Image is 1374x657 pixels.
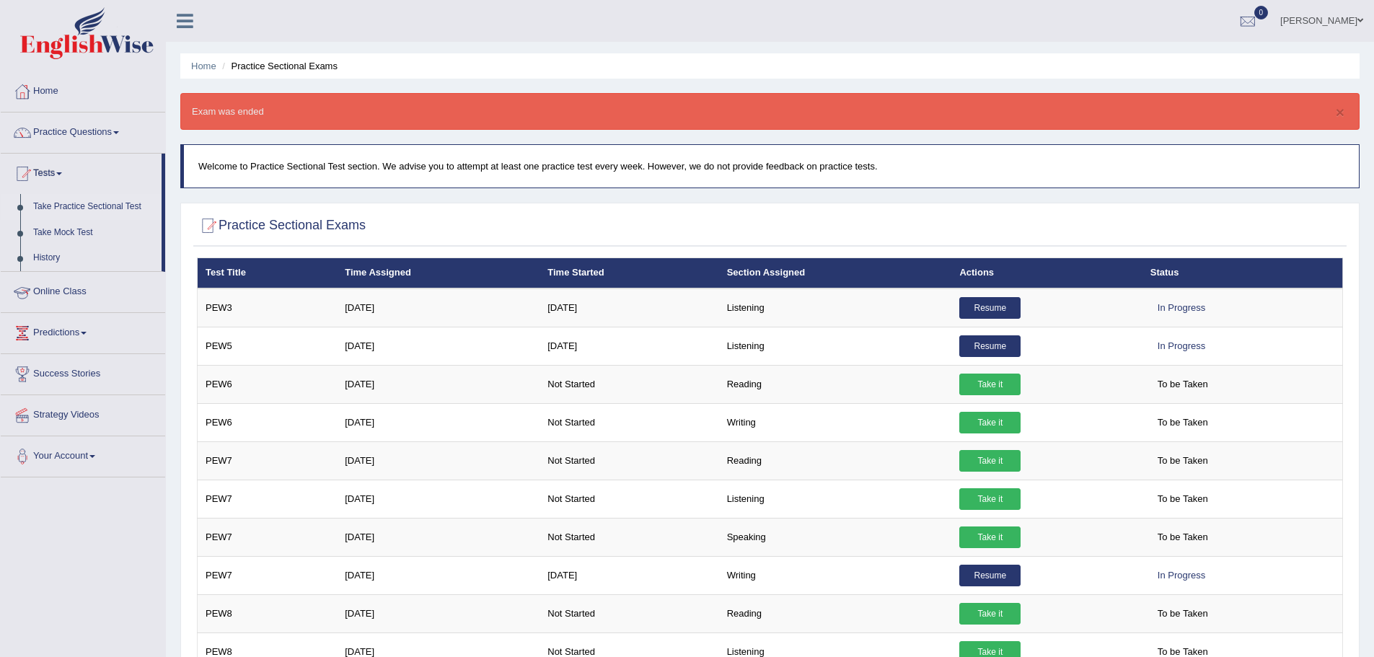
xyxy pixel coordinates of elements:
td: Not Started [540,441,718,480]
td: PEW7 [198,556,338,594]
td: PEW3 [198,288,338,327]
a: Take Mock Test [27,220,162,246]
th: Status [1142,258,1343,288]
div: Exam was ended [180,93,1360,130]
td: [DATE] [337,403,540,441]
span: To be Taken [1150,412,1215,433]
td: Speaking [719,518,952,556]
a: Resume [959,565,1021,586]
span: To be Taken [1150,603,1215,625]
th: Time Started [540,258,718,288]
td: Listening [719,288,952,327]
span: To be Taken [1150,374,1215,395]
a: Take Practice Sectional Test [27,194,162,220]
div: In Progress [1150,297,1212,319]
li: Practice Sectional Exams [219,59,338,73]
td: PEW7 [198,518,338,556]
td: Not Started [540,365,718,403]
a: Tests [1,154,162,190]
td: PEW7 [198,441,338,480]
th: Actions [951,258,1142,288]
div: In Progress [1150,565,1212,586]
span: 0 [1254,6,1269,19]
td: [DATE] [337,480,540,518]
p: Welcome to Practice Sectional Test section. We advise you to attempt at least one practice test e... [198,159,1344,173]
td: Not Started [540,480,718,518]
td: Reading [719,365,952,403]
td: [DATE] [337,594,540,632]
a: Take it [959,526,1021,548]
button: × [1336,105,1344,120]
td: [DATE] [337,365,540,403]
a: Take it [959,412,1021,433]
a: Resume [959,335,1021,357]
td: PEW6 [198,365,338,403]
td: [DATE] [540,288,718,327]
td: Listening [719,480,952,518]
td: [DATE] [337,327,540,365]
a: Home [1,71,165,107]
a: Your Account [1,436,165,472]
td: [DATE] [540,327,718,365]
td: [DATE] [337,441,540,480]
a: History [27,245,162,271]
th: Time Assigned [337,258,540,288]
td: [DATE] [337,518,540,556]
td: Reading [719,441,952,480]
td: [DATE] [337,556,540,594]
td: PEW7 [198,480,338,518]
td: Writing [719,556,952,594]
a: Practice Questions [1,113,165,149]
td: PEW5 [198,327,338,365]
a: Strategy Videos [1,395,165,431]
td: Writing [719,403,952,441]
td: PEW6 [198,403,338,441]
td: [DATE] [337,288,540,327]
th: Test Title [198,258,338,288]
td: Not Started [540,403,718,441]
a: Take it [959,488,1021,510]
a: Home [191,61,216,71]
span: To be Taken [1150,526,1215,548]
span: To be Taken [1150,450,1215,472]
td: Not Started [540,594,718,632]
a: Resume [959,297,1021,319]
span: To be Taken [1150,488,1215,510]
td: [DATE] [540,556,718,594]
td: Not Started [540,518,718,556]
th: Section Assigned [719,258,952,288]
td: Listening [719,327,952,365]
a: Online Class [1,272,165,308]
td: Reading [719,594,952,632]
h2: Practice Sectional Exams [197,215,366,237]
a: Success Stories [1,354,165,390]
a: Take it [959,450,1021,472]
div: In Progress [1150,335,1212,357]
td: PEW8 [198,594,338,632]
a: Take it [959,603,1021,625]
a: Predictions [1,313,165,349]
a: Take it [959,374,1021,395]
